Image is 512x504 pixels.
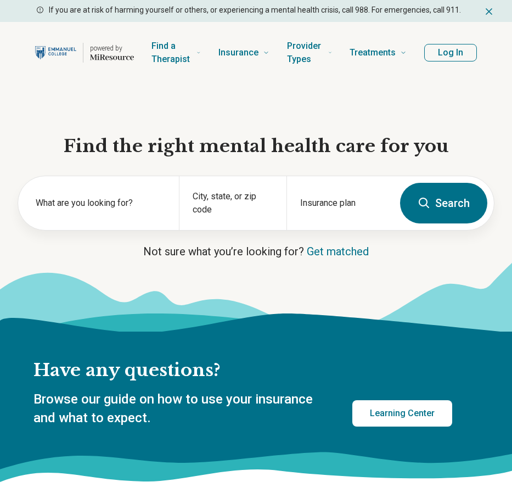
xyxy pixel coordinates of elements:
span: Find a Therapist [151,38,192,67]
button: Log In [424,44,477,61]
span: Insurance [218,45,258,60]
label: What are you looking for? [36,197,166,210]
a: Learning Center [352,400,452,427]
a: Get matched [307,245,369,258]
p: powered by [90,44,134,53]
a: Find a Therapist [151,31,201,75]
a: Provider Types [287,31,332,75]
button: Dismiss [483,4,494,18]
h1: Find the right mental health care for you [18,135,494,158]
button: Search [400,183,487,223]
p: Not sure what you’re looking for? [18,244,494,259]
span: Treatments [350,45,396,60]
a: Home page [35,35,134,70]
a: Treatments [350,31,407,75]
p: Browse our guide on how to use your insurance and what to expect. [33,390,326,427]
span: Provider Types [287,38,324,67]
p: If you are at risk of harming yourself or others, or experiencing a mental health crisis, call 98... [49,4,461,16]
h2: Have any questions? [33,359,452,382]
a: Insurance [218,31,269,75]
